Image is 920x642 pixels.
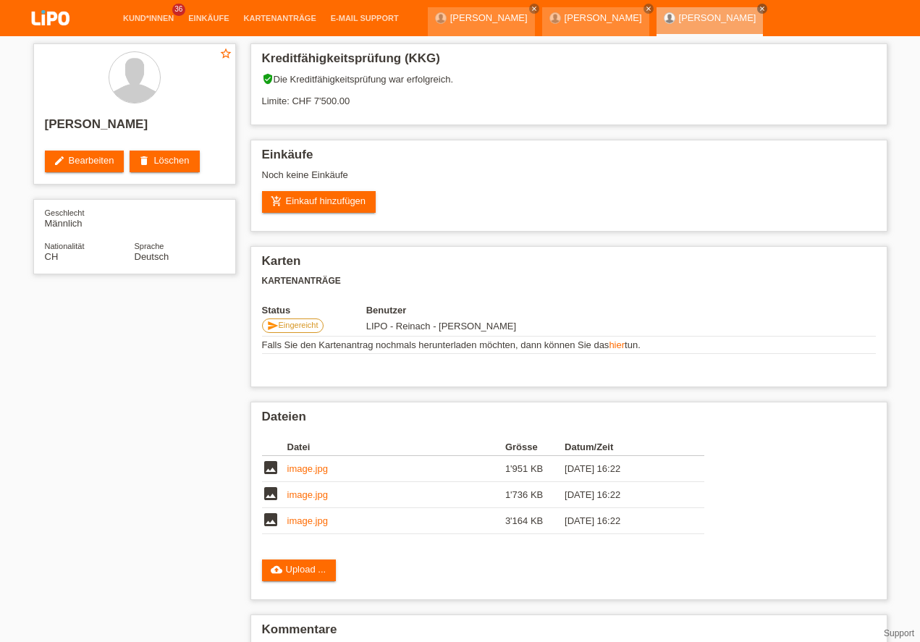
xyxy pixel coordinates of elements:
a: image.jpg [287,463,328,474]
td: 1'736 KB [505,482,565,508]
a: Kartenanträge [237,14,324,22]
div: Noch keine Einkäufe [262,169,876,191]
a: editBearbeiten [45,151,125,172]
h2: Kreditfähigkeitsprüfung (KKG) [262,51,876,73]
a: image.jpg [287,515,328,526]
td: 1'951 KB [505,456,565,482]
span: 36 [172,4,185,16]
span: Schweiz [45,251,59,262]
h2: Einkäufe [262,148,876,169]
a: Support [884,628,914,638]
a: [PERSON_NAME] [565,12,642,23]
span: Eingereicht [279,321,318,329]
a: E-Mail Support [324,14,406,22]
div: Männlich [45,207,135,229]
a: Kund*innen [116,14,181,22]
a: cloud_uploadUpload ... [262,559,337,581]
i: add_shopping_cart [271,195,282,207]
i: star_border [219,47,232,60]
i: image [262,511,279,528]
a: close [643,4,654,14]
i: delete [138,155,150,166]
th: Benutzer [366,305,612,316]
a: image.jpg [287,489,328,500]
a: [PERSON_NAME] [679,12,756,23]
h3: Kartenanträge [262,276,876,287]
td: [DATE] 16:22 [565,456,683,482]
th: Status [262,305,366,316]
th: Grösse [505,439,565,456]
h2: [PERSON_NAME] [45,117,224,139]
i: image [262,459,279,476]
span: Nationalität [45,242,85,250]
a: star_border [219,47,232,62]
td: 3'164 KB [505,508,565,534]
a: hier [609,339,625,350]
i: edit [54,155,65,166]
span: Deutsch [135,251,169,262]
a: add_shopping_cartEinkauf hinzufügen [262,191,376,213]
h2: Dateien [262,410,876,431]
th: Datum/Zeit [565,439,683,456]
span: 03.10.2025 [366,321,516,331]
span: Geschlecht [45,208,85,217]
a: deleteLöschen [130,151,199,172]
i: close [645,5,652,12]
a: LIPO pay [14,30,87,41]
td: [DATE] 16:22 [565,508,683,534]
i: send [267,320,279,331]
td: Falls Sie den Kartenantrag nochmals herunterladen möchten, dann können Sie das tun. [262,337,876,354]
i: cloud_upload [271,564,282,575]
a: close [757,4,767,14]
span: Sprache [135,242,164,250]
i: close [759,5,766,12]
i: image [262,485,279,502]
div: Die Kreditfähigkeitsprüfung war erfolgreich. Limite: CHF 7'500.00 [262,73,876,117]
h2: Karten [262,254,876,276]
a: Einkäufe [181,14,236,22]
a: close [529,4,539,14]
a: [PERSON_NAME] [450,12,528,23]
i: verified_user [262,73,274,85]
th: Datei [287,439,505,456]
i: close [531,5,538,12]
td: [DATE] 16:22 [565,482,683,508]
